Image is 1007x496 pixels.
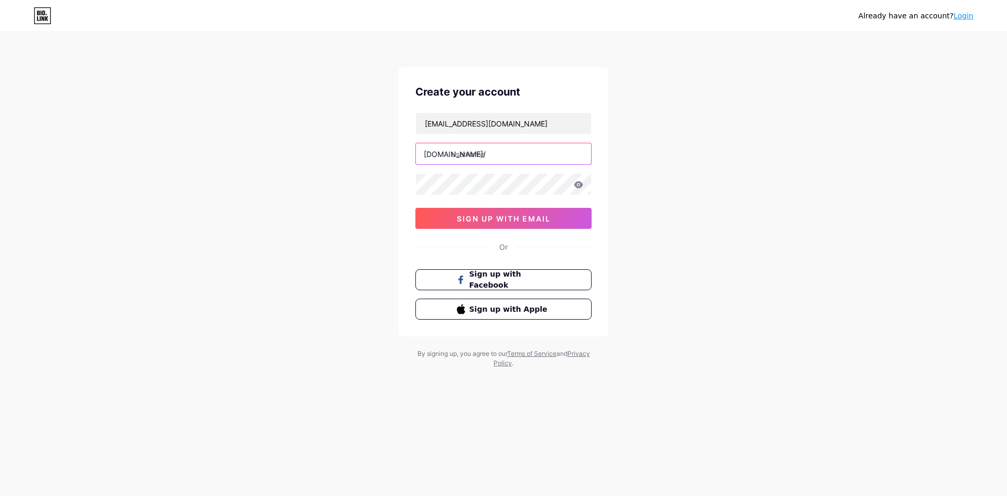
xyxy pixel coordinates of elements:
a: Terms of Service [507,350,556,357]
div: By signing up, you agree to our and . [414,349,593,368]
div: Already have an account? [859,10,973,22]
button: Sign up with Apple [415,299,592,320]
span: Sign up with Apple [469,304,551,315]
button: sign up with email [415,208,592,229]
a: Login [954,12,973,20]
button: Sign up with Facebook [415,269,592,290]
span: sign up with email [457,214,551,223]
div: Or [499,241,508,252]
div: [DOMAIN_NAME]/ [424,149,486,160]
span: Sign up with Facebook [469,269,551,291]
input: Email [416,113,591,134]
div: Create your account [415,84,592,100]
input: username [416,143,591,164]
